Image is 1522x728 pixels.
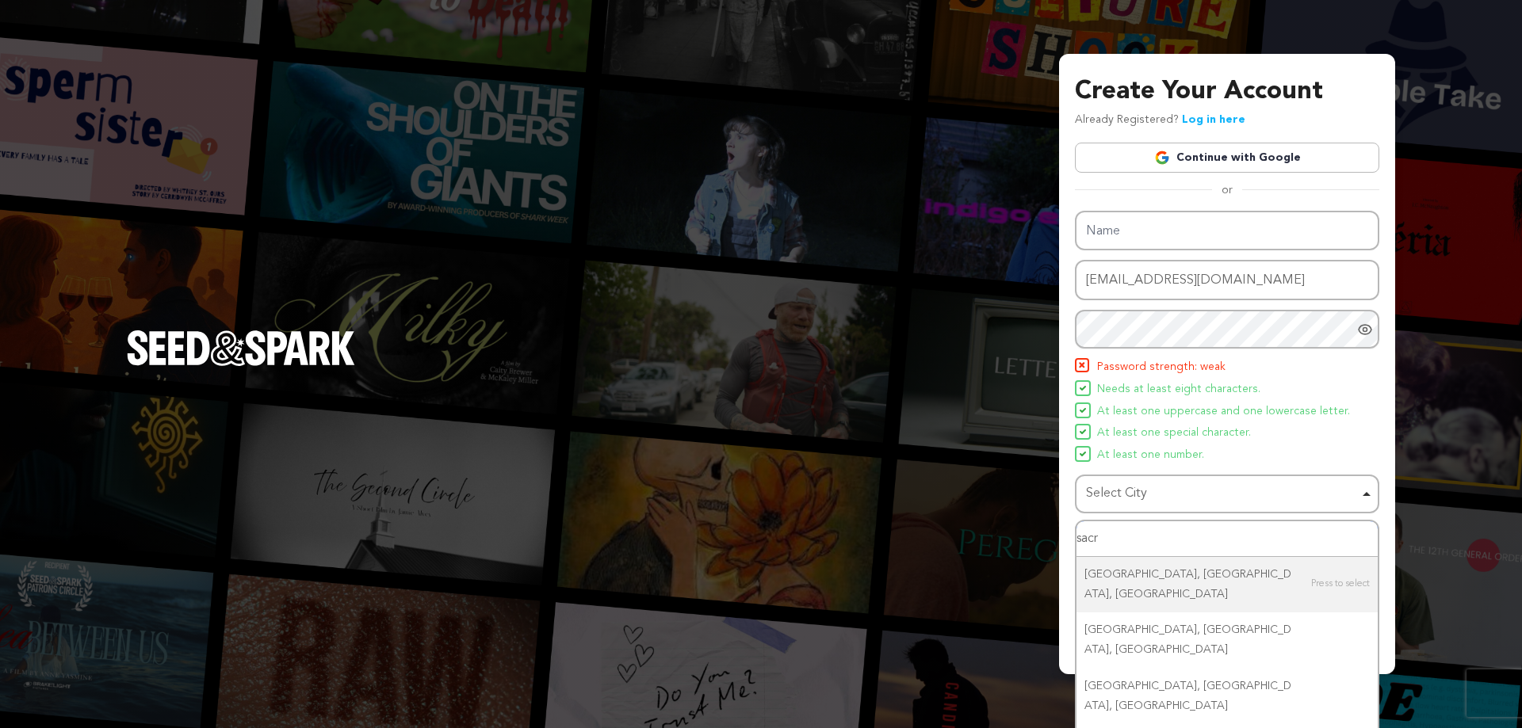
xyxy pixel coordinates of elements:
input: Name [1075,211,1379,251]
input: Email address [1075,260,1379,300]
h3: Create Your Account [1075,73,1379,111]
img: Seed&Spark Icon [1076,360,1088,371]
div: [GEOGRAPHIC_DATA], [GEOGRAPHIC_DATA], [GEOGRAPHIC_DATA] [1076,557,1378,612]
a: Continue with Google [1075,143,1379,173]
div: Select City [1086,482,1359,505]
p: Already Registered? [1075,111,1245,130]
a: Show password as plain text. Warning: this will display your password on the screen. [1357,322,1373,337]
img: Seed&Spark Icon [1080,451,1086,457]
span: or [1212,182,1242,198]
a: Log in here [1182,114,1245,125]
span: At least one number. [1097,446,1204,465]
div: [GEOGRAPHIC_DATA], [GEOGRAPHIC_DATA], [GEOGRAPHIC_DATA] [1076,612,1378,668]
a: Seed&Spark Homepage [127,330,355,397]
span: Password strength: weak [1097,358,1226,377]
img: Google logo [1154,150,1170,166]
img: Seed&Spark Icon [1080,385,1086,391]
span: At least one special character. [1097,424,1251,443]
div: [GEOGRAPHIC_DATA], [GEOGRAPHIC_DATA], [GEOGRAPHIC_DATA] [1076,669,1378,724]
img: Seed&Spark Icon [1080,407,1086,414]
img: Seed&Spark Logo [127,330,355,365]
input: Select City [1076,521,1378,557]
span: Needs at least eight characters. [1097,380,1260,399]
span: At least one uppercase and one lowercase letter. [1097,402,1350,421]
img: Seed&Spark Icon [1080,429,1086,435]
